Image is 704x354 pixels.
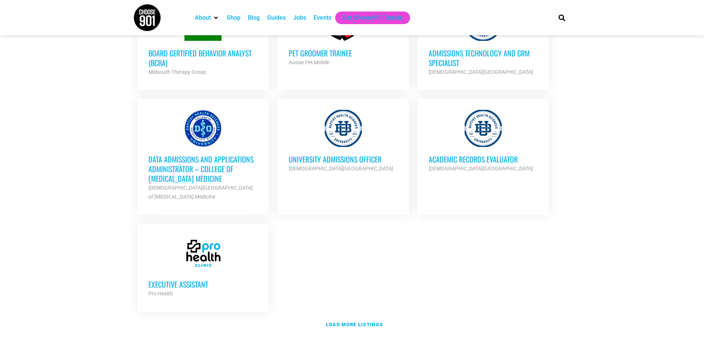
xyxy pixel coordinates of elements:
strong: Aussie Pet Mobile [289,59,329,65]
h3: Admissions Technology and CRM Specialist [429,48,538,68]
h3: University Admissions Officer [289,154,398,164]
h3: Data Admissions and Applications Administrator – College of [MEDICAL_DATA] Medicine [148,154,258,183]
a: Shop [227,13,240,22]
a: Academic Records Evaluator [DEMOGRAPHIC_DATA][GEOGRAPHIC_DATA] [418,99,549,184]
a: Data Admissions and Applications Administrator – College of [MEDICAL_DATA] Medicine [DEMOGRAPHIC_... [137,99,269,212]
strong: Load more listings [326,322,383,327]
a: University Admissions Officer [DEMOGRAPHIC_DATA][GEOGRAPHIC_DATA] [278,99,409,184]
strong: Midsouth Therapy Group [148,69,206,75]
h3: Pet Groomer Trainee [289,48,398,58]
strong: Pro Health [148,291,173,296]
a: Load more listings [133,316,571,333]
a: Jobs [293,13,306,22]
a: Guides [267,13,286,22]
a: Blog [248,13,260,22]
h3: Executive Assistant [148,279,258,289]
a: Executive Assistant Pro Health [137,224,269,309]
div: About [191,12,223,24]
strong: [DEMOGRAPHIC_DATA][GEOGRAPHIC_DATA] [289,165,393,171]
h3: Board Certified Behavior Analyst (BCBA) [148,48,258,68]
strong: [DEMOGRAPHIC_DATA][GEOGRAPHIC_DATA] [429,69,533,75]
a: About [195,13,211,22]
a: Events [314,13,331,22]
div: Search [556,12,568,24]
strong: [DEMOGRAPHIC_DATA][GEOGRAPHIC_DATA] [429,165,533,171]
a: Get Choose901 Emails [343,13,403,22]
h3: Academic Records Evaluator [429,154,538,164]
nav: Main nav [191,12,546,24]
strong: [DEMOGRAPHIC_DATA][GEOGRAPHIC_DATA] of [MEDICAL_DATA] Medicine [148,185,253,200]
